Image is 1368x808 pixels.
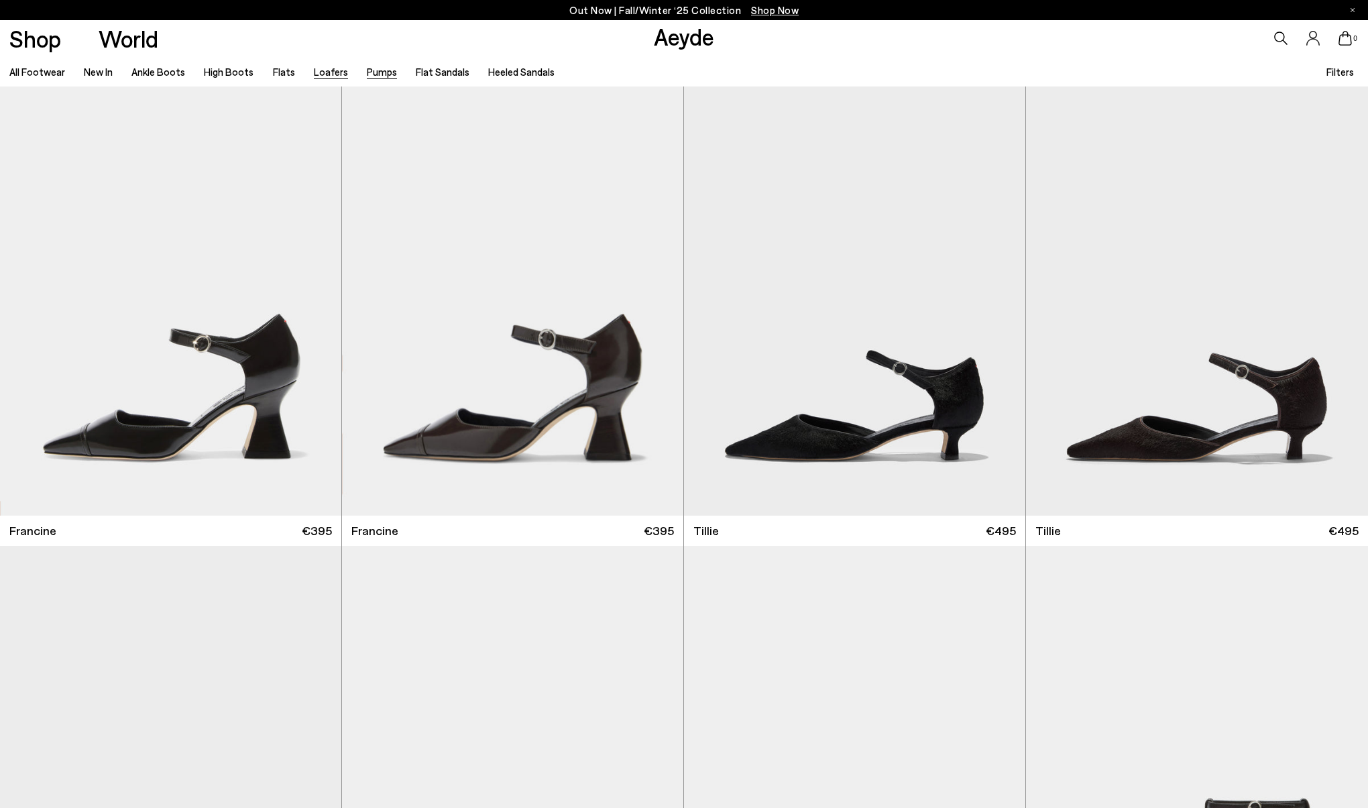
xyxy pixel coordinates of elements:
[1026,86,1368,515] img: Tillie Ponyhair Pumps
[131,66,185,78] a: Ankle Boots
[1035,522,1061,539] span: Tillie
[367,66,397,78] a: Pumps
[1352,35,1359,42] span: 0
[302,522,332,539] span: €395
[693,522,719,539] span: Tillie
[416,66,469,78] a: Flat Sandals
[342,86,683,515] a: Next slide Previous slide
[1338,31,1352,46] a: 0
[488,66,555,78] a: Heeled Sandals
[1026,516,1368,546] a: Tillie €495
[342,516,683,546] a: Francine €395
[644,522,674,539] span: €395
[342,86,683,515] div: 1 / 6
[99,27,158,50] a: World
[9,27,61,50] a: Shop
[654,22,714,50] a: Aeyde
[986,522,1016,539] span: €495
[204,66,253,78] a: High Boots
[1328,522,1359,539] span: €495
[751,4,799,16] span: Navigate to /collections/new-in
[9,522,56,539] span: Francine
[351,522,398,539] span: Francine
[9,66,65,78] a: All Footwear
[273,66,295,78] a: Flats
[84,66,113,78] a: New In
[342,86,683,515] img: Francine Ankle Strap Pumps
[684,516,1025,546] a: Tillie €495
[1326,66,1354,78] span: Filters
[684,86,1025,515] img: Tillie Ponyhair Pumps
[569,2,799,19] p: Out Now | Fall/Winter ‘25 Collection
[314,66,348,78] a: Loafers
